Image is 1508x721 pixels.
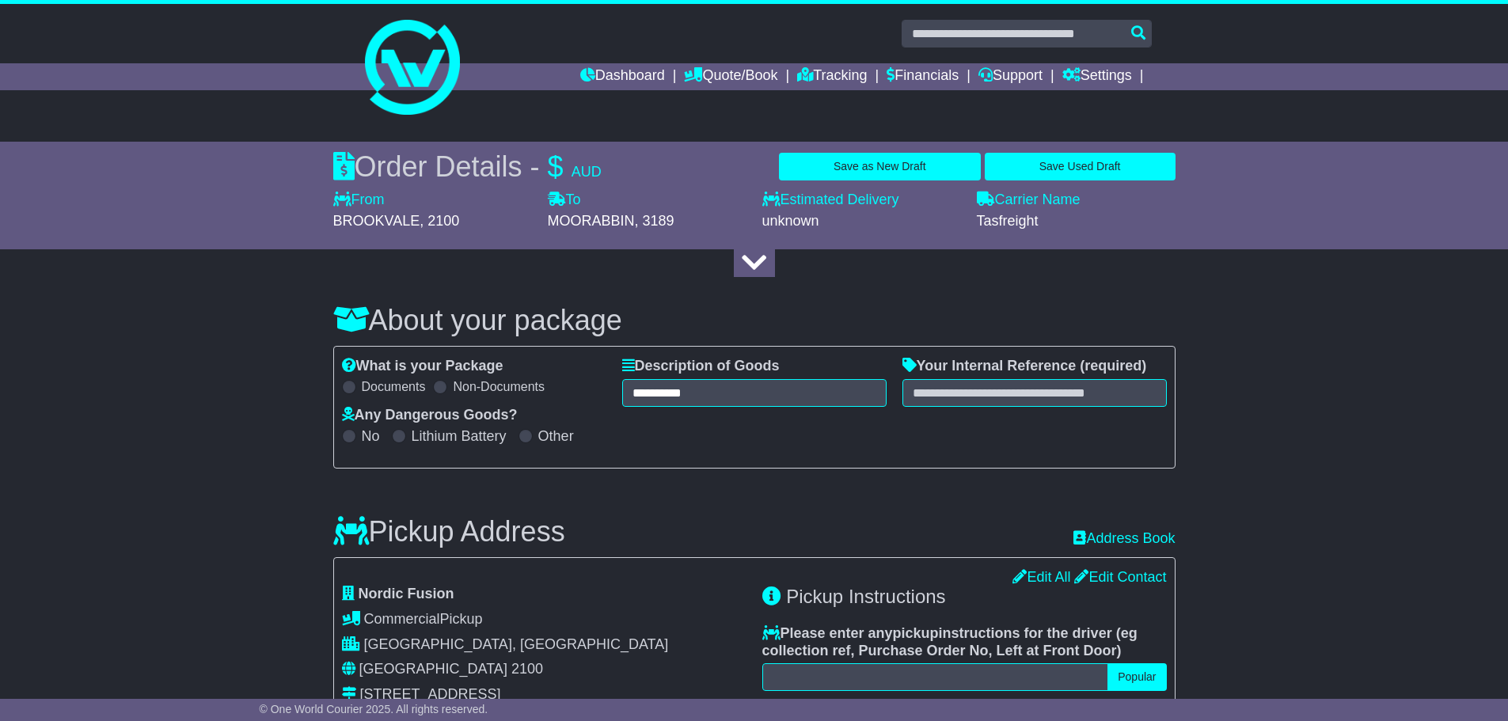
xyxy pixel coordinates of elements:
[977,213,1176,230] div: Tasfreight
[572,164,602,180] span: AUD
[260,703,488,715] span: © One World Courier 2025. All rights reserved.
[548,150,564,183] span: $
[762,192,961,209] label: Estimated Delivery
[548,213,635,229] span: MOORABBIN
[779,153,981,180] button: Save as New Draft
[1062,63,1132,90] a: Settings
[622,358,780,375] label: Description of Goods
[333,213,420,229] span: BROOKVALE
[333,192,385,209] label: From
[333,305,1176,336] h3: About your package
[762,625,1138,658] span: eg collection ref, Purchase Order No, Left at Front Door
[342,611,746,628] div: Pickup
[893,625,939,641] span: pickup
[786,586,945,607] span: Pickup Instructions
[359,661,507,677] span: [GEOGRAPHIC_DATA]
[635,213,674,229] span: , 3189
[342,407,518,424] label: Any Dangerous Goods?
[360,686,501,704] div: [STREET_ADDRESS]
[887,63,959,90] a: Financials
[364,636,669,652] span: [GEOGRAPHIC_DATA], [GEOGRAPHIC_DATA]
[1073,530,1175,548] a: Address Book
[762,625,1167,659] label: Please enter any instructions for the driver ( )
[1074,569,1166,585] a: Edit Contact
[1012,569,1070,585] a: Edit All
[453,379,545,394] label: Non-Documents
[364,611,440,627] span: Commercial
[333,516,565,548] h3: Pickup Address
[1107,663,1166,691] button: Popular
[580,63,665,90] a: Dashboard
[538,428,574,446] label: Other
[412,428,507,446] label: Lithium Battery
[978,63,1043,90] a: Support
[420,213,459,229] span: , 2100
[548,192,581,209] label: To
[333,150,602,184] div: Order Details -
[362,428,380,446] label: No
[977,192,1081,209] label: Carrier Name
[362,379,426,394] label: Documents
[985,153,1176,180] button: Save Used Draft
[797,63,867,90] a: Tracking
[684,63,777,90] a: Quote/Book
[342,358,503,375] label: What is your Package
[762,213,961,230] div: unknown
[902,358,1147,375] label: Your Internal Reference (required)
[359,586,454,601] span: Nordic Fusion
[511,661,543,677] span: 2100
